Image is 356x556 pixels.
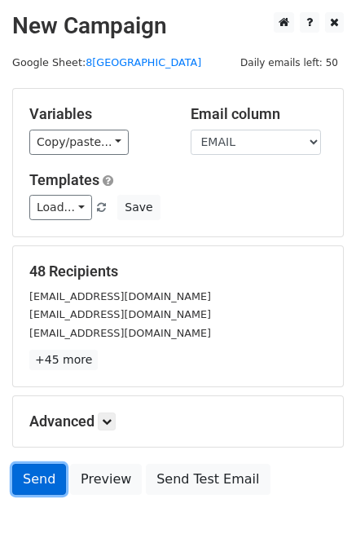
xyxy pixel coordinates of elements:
small: [EMAIL_ADDRESS][DOMAIN_NAME] [29,327,211,339]
a: Send [12,464,66,495]
h5: Email column [191,105,327,123]
h5: 48 Recipients [29,263,327,280]
a: Templates [29,171,99,188]
button: Save [117,195,160,220]
div: 聊天小工具 [275,478,356,556]
h5: Advanced [29,413,327,430]
a: Preview [70,464,142,495]
a: Send Test Email [146,464,270,495]
span: Daily emails left: 50 [235,54,344,72]
small: [EMAIL_ADDRESS][DOMAIN_NAME] [29,290,211,302]
h5: Variables [29,105,166,123]
a: Daily emails left: 50 [235,56,344,68]
a: 8[GEOGRAPHIC_DATA] [86,56,201,68]
small: [EMAIL_ADDRESS][DOMAIN_NAME] [29,308,211,320]
h2: New Campaign [12,12,344,40]
a: Copy/paste... [29,130,129,155]
a: Load... [29,195,92,220]
a: +45 more [29,350,98,370]
small: Google Sheet: [12,56,201,68]
iframe: Chat Widget [275,478,356,556]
